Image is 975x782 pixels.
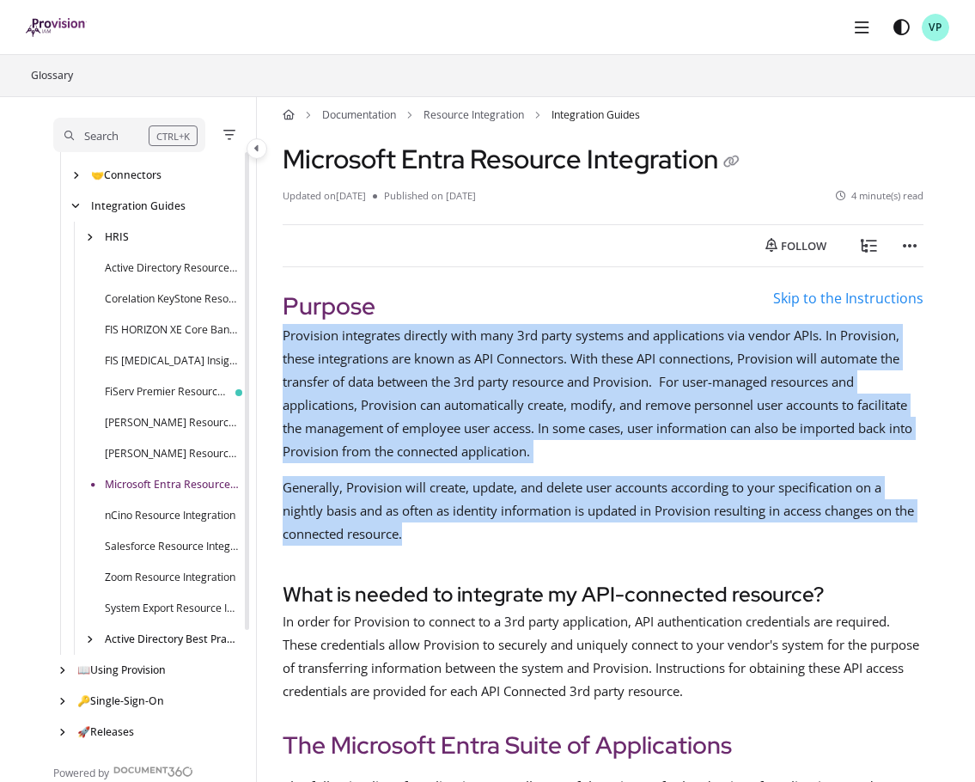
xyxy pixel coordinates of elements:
[77,724,134,741] a: Releases
[105,322,239,339] a: FIS HORIZON XE Core Banking Resource Integration
[888,14,916,41] button: Theme options
[77,663,166,679] a: Using Provision
[67,199,84,213] div: arrow
[77,693,164,710] a: Single-Sign-On
[53,724,70,739] div: arrow
[373,188,476,203] li: Published on [DATE]
[26,18,87,37] img: brand logo
[105,632,239,648] a: Active Directory Best Practices
[91,168,104,182] span: 🤝
[105,384,225,400] a: FiServ Premier Resource Integration
[81,229,98,244] div: arrow
[105,539,239,555] a: Salesforce Resource Integration
[283,579,923,610] h3: What is needed to integrate my API-connected resource?
[77,693,90,708] span: 🔑
[848,14,875,41] button: Show menu
[53,118,205,152] button: Search
[424,107,524,124] a: Resource Integration
[247,138,267,159] button: Category toggle
[105,508,235,524] a: nCino Resource Integration
[105,570,235,586] a: Zoom Resource Integration
[81,632,98,646] div: arrow
[105,353,239,370] a: FIS IBS Insight Resource Integration
[91,199,186,215] a: Integration Guides
[26,18,87,37] a: Project logo
[718,148,746,175] button: Copy link of Microsoft Entra Resource Integration
[283,188,373,203] li: Updated on [DATE]
[283,324,923,463] p: Provision integrates directly with many 3rd party systems and applications via vendor APIs. In Pr...
[773,289,923,308] a: Skip to the Instructions
[105,477,239,493] a: Microsoft Entra Resource Integration
[283,107,295,124] a: Home
[105,415,239,431] a: Jack Henry SilverLake Resource Integration
[105,260,239,277] a: Active Directory Resource Integration
[105,291,239,308] a: Corelation KeyStone Resource Integration
[551,107,640,124] span: Integration Guides
[322,107,396,124] a: Documentation
[105,601,239,617] a: System Export Resource Integration
[283,727,923,763] h2: The Microsoft Entra Suite of Applications
[751,232,841,260] button: Follow
[53,761,193,782] a: Powered by Document360 - opens in a new tab
[84,126,119,145] div: Search
[53,693,70,708] div: arrow
[105,446,239,462] a: Jack Henry Symitar Resource Integration
[283,288,923,324] h2: Purpose
[149,125,198,146] div: CTRL+K
[219,125,240,145] button: Filter
[836,188,924,203] li: 4 minute(s) read
[77,724,90,739] span: 🚀
[53,766,109,782] span: Powered by
[105,229,129,246] a: HRIS
[283,144,746,175] h1: Microsoft Entra Resource Integration
[922,14,949,41] button: VP
[896,232,923,260] button: Article more options
[113,767,193,777] img: Document360
[91,168,161,184] a: Connectors
[29,66,75,86] a: Glossary
[283,610,923,703] p: In order for Provision to connect to a 3rd party application, API authentication credentials are ...
[855,232,882,260] button: toc-list-tree
[53,663,70,677] div: arrow
[283,476,923,546] p: Generally, Provision will create, update, and delete user accounts according to your specificatio...
[77,663,90,677] span: 📖
[67,168,84,182] div: arrow
[929,20,942,36] span: VP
